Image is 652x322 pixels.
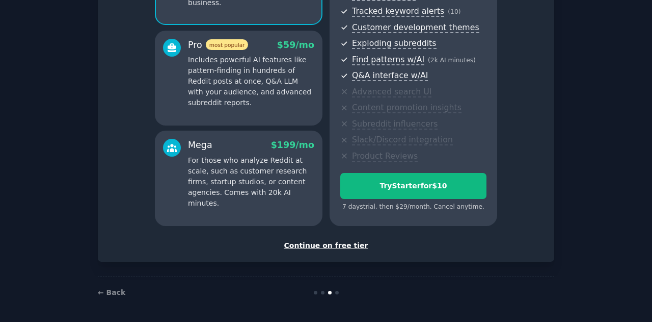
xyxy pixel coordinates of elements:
div: Try Starter for $10 [341,181,486,191]
span: $ 59 /mo [277,40,314,50]
div: Pro [188,39,248,52]
span: Find patterns w/AI [352,55,424,65]
span: Product Reviews [352,151,418,162]
div: Continue on free tier [108,240,544,251]
span: Q&A interface w/AI [352,70,428,81]
span: Tracked keyword alerts [352,6,444,17]
span: Customer development themes [352,22,479,33]
p: For those who analyze Reddit at scale, such as customer research firms, startup studios, or conte... [188,155,314,209]
a: ← Back [98,288,125,296]
span: ( 10 ) [448,8,460,15]
span: Slack/Discord integration [352,135,453,145]
div: Mega [188,139,212,152]
button: TryStarterfor$10 [340,173,486,199]
div: 7 days trial, then $ 29 /month . Cancel anytime. [340,203,486,212]
span: $ 199 /mo [271,140,314,150]
p: Includes powerful AI features like pattern-finding in hundreds of Reddit posts at once, Q&A LLM w... [188,55,314,108]
span: Exploding subreddits [352,38,436,49]
span: most popular [206,39,249,50]
span: ( 2k AI minutes ) [428,57,476,64]
span: Advanced search UI [352,87,431,97]
span: Subreddit influencers [352,119,438,130]
span: Content promotion insights [352,103,461,113]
